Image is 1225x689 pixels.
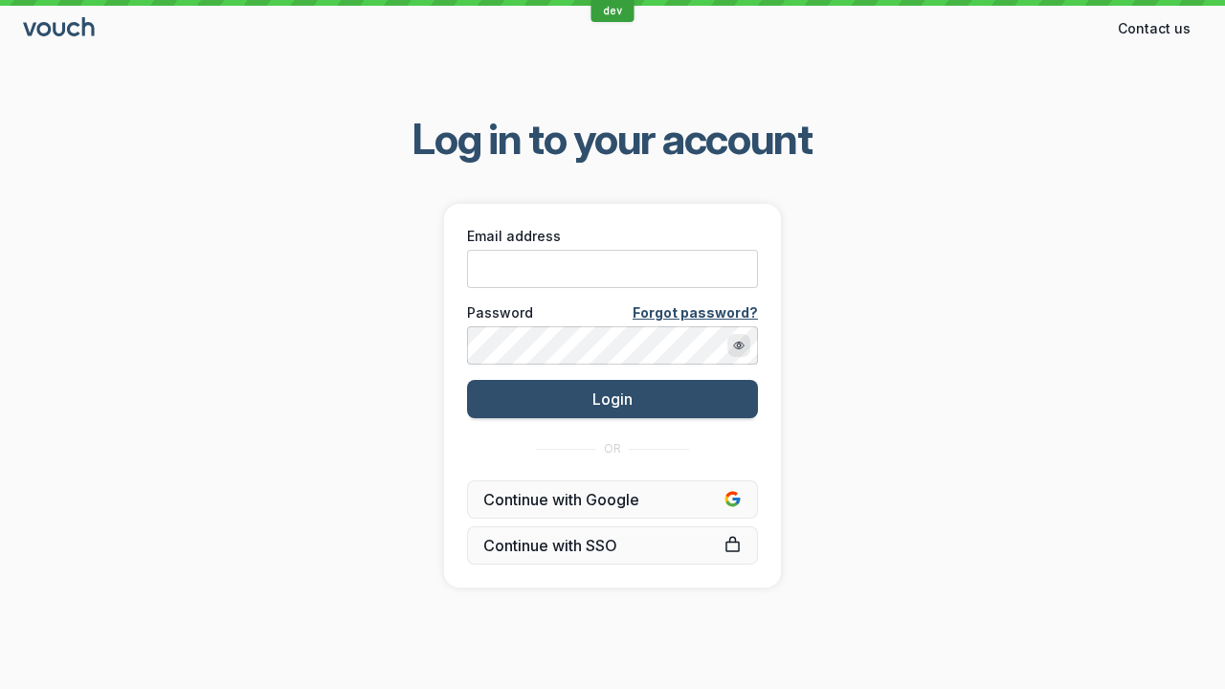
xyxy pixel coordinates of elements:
[633,303,758,322] a: Forgot password?
[483,490,742,509] span: Continue with Google
[467,526,758,565] a: Continue with SSO
[467,303,533,322] span: Password
[604,441,621,456] span: OR
[1106,13,1202,44] button: Contact us
[592,389,633,409] span: Login
[23,21,98,37] a: Go to sign in
[467,480,758,519] button: Continue with Google
[412,112,813,166] span: Log in to your account
[467,380,758,418] button: Login
[467,227,561,246] span: Email address
[1118,19,1191,38] span: Contact us
[727,334,750,357] button: Show password
[483,536,742,555] span: Continue with SSO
